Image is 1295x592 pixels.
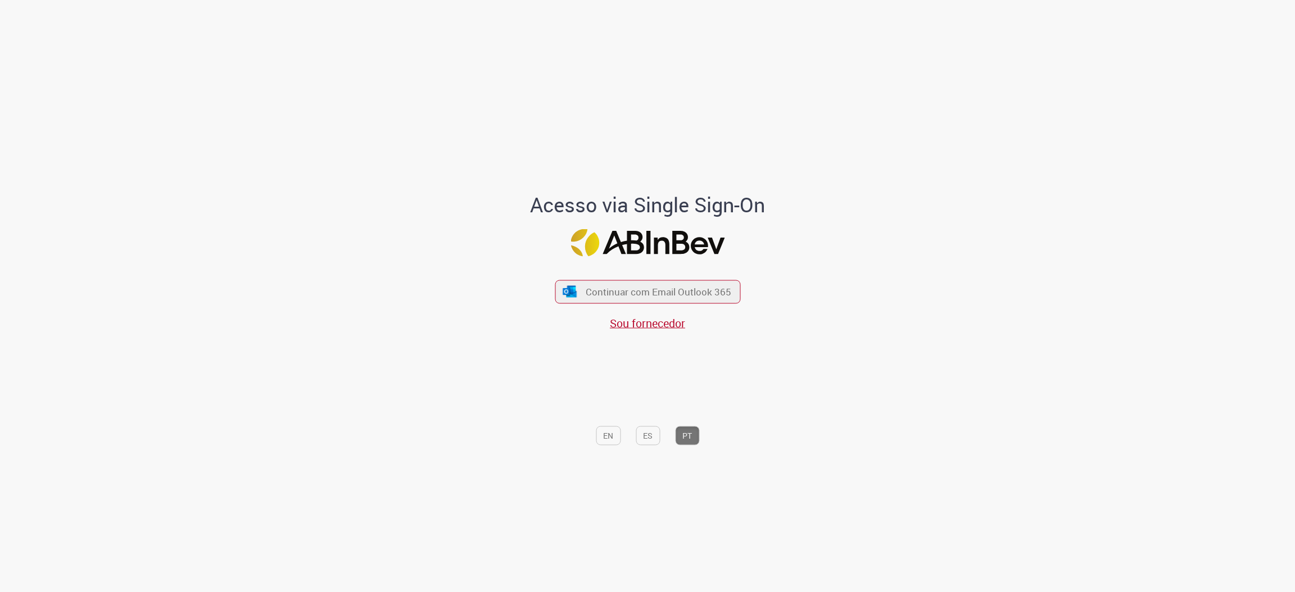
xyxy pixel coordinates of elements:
a: Sou fornecedor [610,315,685,330]
h1: Acesso via Single Sign-On [492,193,804,216]
span: Continuar com Email Outlook 365 [586,285,731,298]
img: ícone Azure/Microsoft 360 [562,285,578,297]
button: EN [596,426,621,445]
button: PT [675,426,699,445]
button: ícone Azure/Microsoft 360 Continuar com Email Outlook 365 [555,280,740,303]
img: Logo ABInBev [570,229,725,257]
button: ES [636,426,660,445]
